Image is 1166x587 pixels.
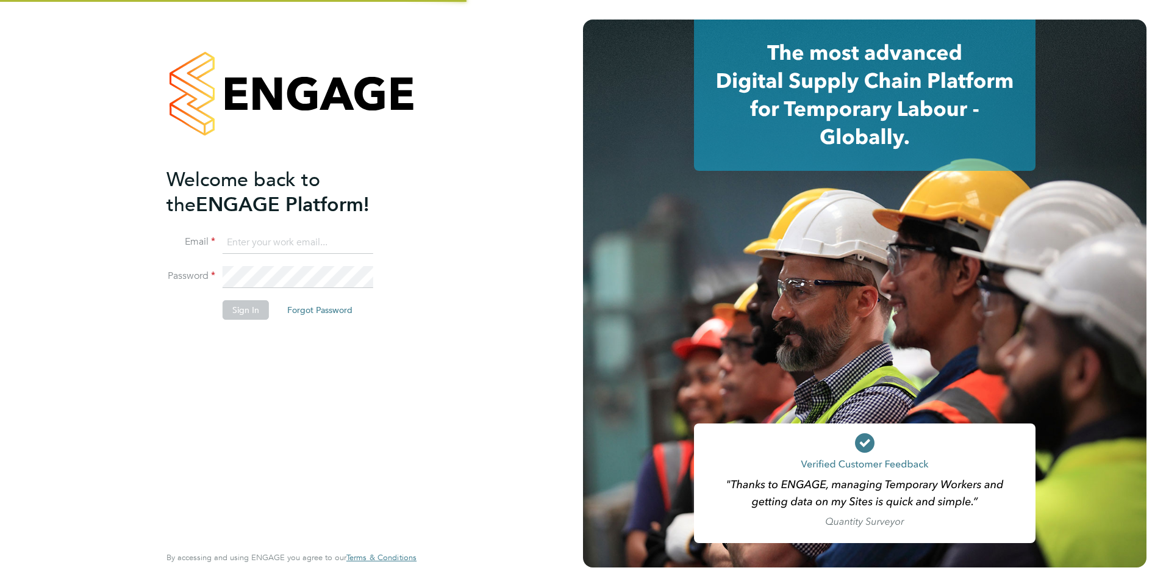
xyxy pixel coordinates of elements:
button: Sign In [223,300,269,320]
label: Email [166,236,215,248]
a: Terms & Conditions [346,553,417,563]
label: Password [166,270,215,283]
button: Forgot Password [277,300,362,320]
span: By accessing and using ENGAGE you agree to our [166,552,417,563]
span: Welcome back to the [166,168,320,217]
input: Enter your work email... [223,232,373,254]
h2: ENGAGE Platform! [166,167,404,217]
